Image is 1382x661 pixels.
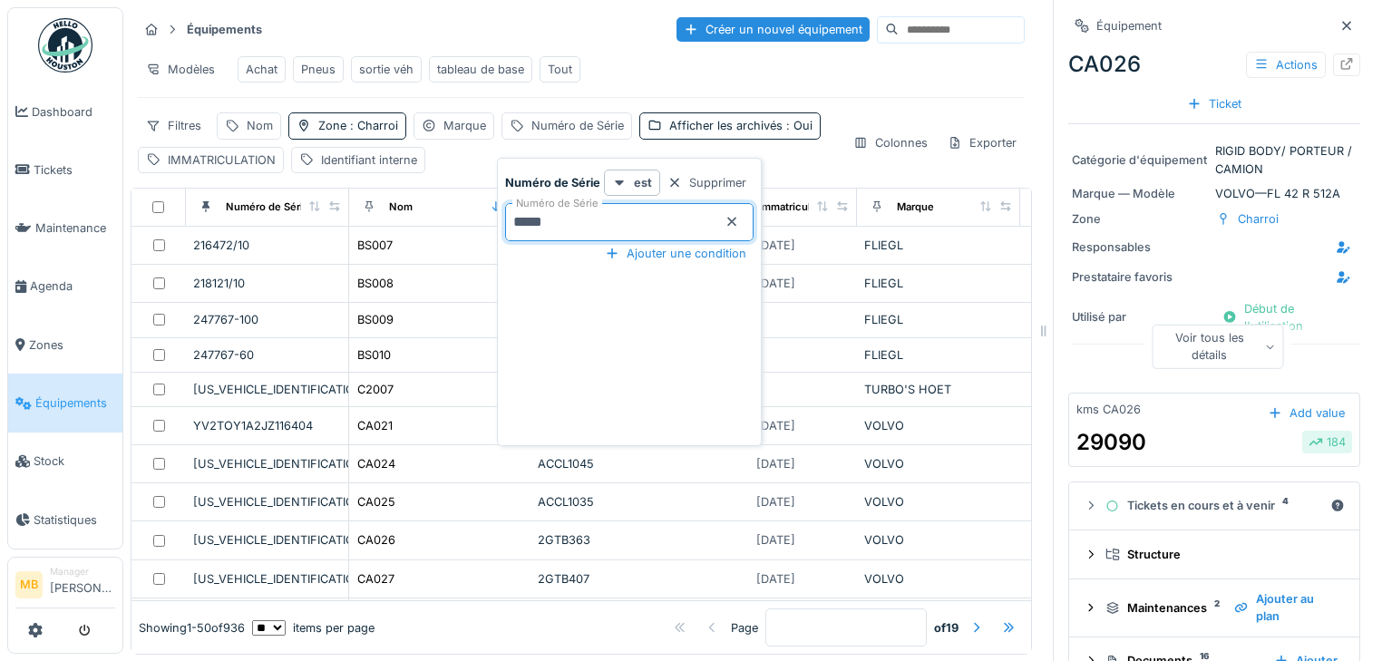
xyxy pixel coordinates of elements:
span: Dashboard [32,103,115,121]
label: Numéro de Série [512,196,602,211]
span: : Charroi [346,119,398,132]
div: ACCL1045 [538,455,686,472]
div: Zone [1072,210,1208,228]
div: Créer un nouvel équipement [676,17,870,42]
div: 184 [1309,433,1346,451]
span: : Oui [783,119,813,132]
div: Ticket [1180,92,1249,116]
div: Marque — Modèle [1072,185,1208,202]
strong: Équipements [180,21,269,38]
div: [DATE] [756,275,795,292]
div: 218121/10 [193,275,341,292]
div: [DATE] [756,570,795,588]
div: Nom [247,117,273,134]
div: CA026 [1068,48,1360,81]
div: 247767-60 [193,346,341,364]
div: Structure [1105,546,1338,563]
div: Tickets en cours et à venir [1105,497,1323,514]
div: Modèles [138,56,223,83]
div: Showing 1 - 50 of 936 [139,619,245,637]
div: [US_VEHICLE_IDENTIFICATION_NUMBER] [193,455,341,472]
div: kms CA026 [1076,401,1141,418]
summary: Structure [1076,538,1352,571]
img: Badge_color-CXgf-gQk.svg [38,18,92,73]
div: Numéro de Série [531,117,624,134]
div: FLIEGL [864,311,1013,328]
div: CA026 [357,531,395,549]
div: BS008 [357,275,394,292]
div: items per page [252,619,375,637]
div: Utilisé par [1072,308,1208,326]
span: Stock [34,452,115,470]
div: Pneus [301,61,336,78]
div: VOLVO — FL 42 R 512A [1072,185,1357,202]
div: C2007 [357,381,394,398]
span: Maintenance [35,219,115,237]
div: ACCL1035 [538,493,686,510]
div: Zone [318,117,398,134]
div: Date immatriculation (1ere) [734,199,866,215]
div: CA025 [357,493,395,510]
span: Zones [29,336,115,354]
div: Exporter [939,130,1025,156]
div: Page [731,619,758,637]
div: Responsables [1072,238,1208,256]
li: MB [15,571,43,598]
div: BS010 [357,346,391,364]
div: Add value [1260,401,1352,425]
div: VOLVO [864,493,1013,510]
div: Actions [1246,52,1326,78]
div: FLIEGL [864,346,1013,364]
div: Filtres [138,112,209,139]
div: VOLVO [864,417,1013,434]
div: 2GTB407 [538,570,686,588]
div: Maintenances [1105,599,1220,617]
div: BS009 [357,311,394,328]
div: Marque [443,117,486,134]
div: Ajouter au plan [1227,587,1345,628]
div: TURBO'S HOET [864,381,1013,398]
span: Équipements [35,394,115,412]
div: Achat [246,61,277,78]
div: [DATE] [756,531,795,549]
div: IMMATRICULATION [168,151,276,169]
strong: of 19 [934,619,959,637]
summary: Maintenances2Ajouter au plan [1076,587,1352,628]
div: 216472/10 [193,237,341,254]
div: CA024 [357,455,395,472]
div: [US_VEHICLE_IDENTIFICATION_NUMBER] [193,381,341,398]
div: Supprimer [660,170,754,195]
div: Équipement [1096,17,1162,34]
div: 2GTB363 [538,531,686,549]
div: FLIEGL [864,275,1013,292]
div: [US_VEHICLE_IDENTIFICATION_NUMBER] [193,570,341,588]
div: Début de l'utilisation [1215,296,1357,338]
div: YV2TOY1A2JZ116404 [193,417,341,434]
div: CA021 [357,417,393,434]
div: CA027 [357,570,394,588]
div: Marque [897,199,934,215]
div: [DATE] [756,455,795,472]
div: Manager [50,565,115,578]
div: [DATE] [756,417,795,434]
div: Prestataire favoris [1072,268,1208,286]
div: [US_VEHICLE_IDENTIFICATION_NUMBER] [193,531,341,549]
div: sortie véh [359,61,414,78]
div: BS007 [357,237,393,254]
strong: est [634,174,652,191]
summary: Tickets en cours et à venir4 [1076,490,1352,523]
div: FLIEGL [864,237,1013,254]
li: [PERSON_NAME] [50,565,115,604]
span: Tickets [34,161,115,179]
strong: Numéro de Série [505,174,600,191]
div: VOLVO [864,531,1013,549]
div: RIGID BODY/ PORTEUR / CAMION [1072,142,1357,177]
span: Agenda [30,277,115,295]
div: 29090 [1076,426,1146,459]
div: Tout [548,61,572,78]
div: Numéro de Série [226,199,309,215]
div: Nom [389,199,413,215]
div: Ajouter une condition [598,241,754,266]
div: Charroi [1238,210,1279,228]
div: Afficher les archivés [669,117,813,134]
